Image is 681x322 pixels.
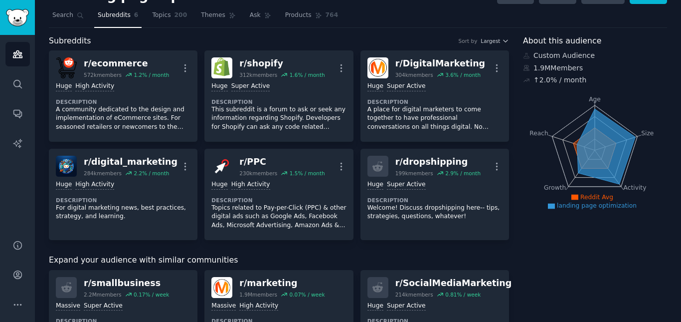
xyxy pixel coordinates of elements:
[56,302,80,311] div: Massive
[211,98,346,105] dt: Description
[211,197,346,204] dt: Description
[211,180,227,190] div: Huge
[134,11,139,20] span: 6
[239,71,277,78] div: 312k members
[204,149,353,240] a: PPCr/PPC230kmembers1.5% / monthHugeHigh ActivityDescriptionTopics related to Pay-per-Click (PPC) ...
[134,170,169,177] div: 2.2 % / month
[239,156,325,168] div: r/ PPC
[56,204,190,221] p: For digital marketing news, best practices, strategy, and learning.
[239,302,278,311] div: High Activity
[56,57,77,78] img: ecommerce
[211,156,232,177] img: PPC
[56,197,190,204] dt: Description
[52,11,73,20] span: Search
[56,98,190,105] dt: Description
[544,184,566,191] tspan: Growth
[589,96,601,103] tspan: Age
[523,63,667,73] div: 1.9M Members
[367,98,502,105] dt: Description
[481,37,500,44] span: Largest
[174,11,187,20] span: 200
[395,170,433,177] div: 199k members
[246,7,275,28] a: Ask
[367,197,502,204] dt: Description
[56,156,77,177] img: digital_marketing
[239,277,325,290] div: r/ marketing
[56,105,190,132] p: A community dedicated to the design and implementation of eCommerce sites. For seasoned retailers...
[75,180,114,190] div: High Activity
[445,170,481,177] div: 2.9 % / month
[84,302,123,311] div: Super Active
[239,170,277,177] div: 230k members
[49,149,197,240] a: digital_marketingr/digital_marketing284kmembers2.2% / monthHugeHigh ActivityDescriptionFor digita...
[367,302,383,311] div: Huge
[98,11,131,20] span: Subreddits
[211,82,227,91] div: Huge
[49,35,91,47] span: Subreddits
[239,57,325,70] div: r/ shopify
[289,291,325,298] div: 0.07 % / week
[367,180,383,190] div: Huge
[367,57,388,78] img: DigitalMarketing
[56,180,72,190] div: Huge
[580,194,613,201] span: Reddit Avg
[211,105,346,132] p: This subreddit is a forum to ask or seek any information regarding Shopify. Developers for Shopif...
[367,204,502,221] p: Welcome! Discuss dropshipping here-- tips, strategies, questions, whatever!
[523,35,601,47] span: About this audience
[211,57,232,78] img: shopify
[134,291,169,298] div: 0.17 % / week
[6,9,29,26] img: GummySearch logo
[56,82,72,91] div: Huge
[624,184,647,191] tspan: Activity
[395,57,486,70] div: r/ DigitalMarketing
[49,50,197,142] a: ecommercer/ecommerce572kmembers1.2% / monthHugeHigh ActivityDescriptionA community dedicated to t...
[285,11,312,20] span: Products
[481,37,509,44] button: Largest
[290,71,325,78] div: 1.6 % / month
[387,82,426,91] div: Super Active
[360,50,509,142] a: DigitalMarketingr/DigitalMarketing304kmembers3.6% / monthHugeSuper ActiveDescriptionA place for d...
[387,180,426,190] div: Super Active
[282,7,341,28] a: Products764
[395,291,433,298] div: 214k members
[360,149,509,240] a: r/dropshipping199kmembers2.9% / monthHugeSuper ActiveDescriptionWelcome! Discuss dropshipping her...
[84,291,122,298] div: 2.2M members
[211,277,232,298] img: marketing
[94,7,142,28] a: Subreddits6
[367,82,383,91] div: Huge
[49,7,87,28] a: Search
[75,82,114,91] div: High Activity
[152,11,170,20] span: Topics
[367,105,502,132] p: A place for digital marketers to come together to have professional conversations on all things d...
[529,129,548,136] tspan: Reach
[231,180,270,190] div: High Activity
[445,291,481,298] div: 0.81 % / week
[395,277,512,290] div: r/ SocialMediaMarketing
[250,11,261,20] span: Ask
[395,156,481,168] div: r/ dropshipping
[134,71,169,78] div: 1.2 % / month
[533,75,586,85] div: ↑ 2.0 % / month
[204,50,353,142] a: shopifyr/shopify312kmembers1.6% / monthHugeSuper ActiveDescriptionThis subreddit is a forum to as...
[445,71,481,78] div: 3.6 % / month
[84,277,169,290] div: r/ smallbusiness
[395,71,433,78] div: 304k members
[197,7,239,28] a: Themes
[49,254,238,267] span: Expand your audience with similar communities
[84,156,177,168] div: r/ digital_marketing
[211,302,236,311] div: Massive
[290,170,325,177] div: 1.5 % / month
[387,302,426,311] div: Super Active
[84,170,122,177] div: 284k members
[231,82,270,91] div: Super Active
[201,11,225,20] span: Themes
[149,7,190,28] a: Topics200
[641,129,654,136] tspan: Size
[523,50,667,61] div: Custom Audience
[84,57,169,70] div: r/ ecommerce
[326,11,339,20] span: 764
[84,71,122,78] div: 572k members
[459,37,478,44] div: Sort by
[557,202,637,209] span: landing page optimization
[211,204,346,230] p: Topics related to Pay-per-Click (PPC) & other digital ads such as Google Ads, Facebook Ads, Micro...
